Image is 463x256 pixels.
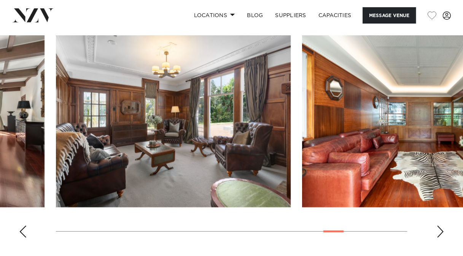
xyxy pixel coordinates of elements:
a: BLOG [241,7,269,24]
a: SUPPLIERS [269,7,312,24]
button: Message Venue [363,7,416,24]
swiper-slide: 20 / 25 [56,35,291,207]
a: Locations [188,7,241,24]
a: Capacities [312,7,358,24]
img: nzv-logo.png [12,8,54,22]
